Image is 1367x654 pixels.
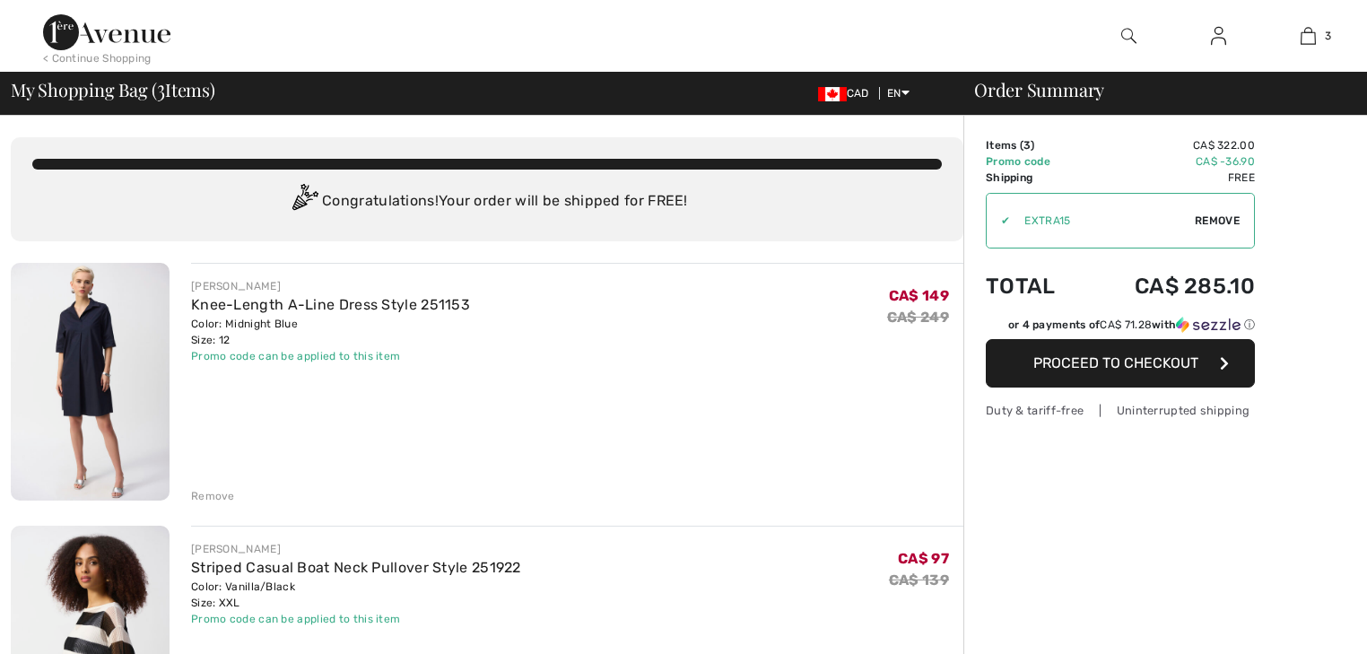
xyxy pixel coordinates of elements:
[986,153,1084,170] td: Promo code
[1010,194,1195,248] input: Promo code
[191,296,470,313] a: Knee-Length A-Line Dress Style 251153
[32,184,942,220] div: Congratulations! Your order will be shipped for FREE!
[889,571,949,589] s: CA$ 139
[1084,170,1255,186] td: Free
[986,137,1084,153] td: Items ( )
[286,184,322,220] img: Congratulation2.svg
[1084,153,1255,170] td: CA$ -36.90
[191,348,470,364] div: Promo code can be applied to this item
[1084,256,1255,317] td: CA$ 285.10
[191,559,521,576] a: Striped Casual Boat Neck Pullover Style 251922
[1211,25,1226,47] img: My Info
[1100,318,1152,331] span: CA$ 71.28
[986,317,1255,339] div: or 4 payments ofCA$ 71.28withSezzle Click to learn more about Sezzle
[1195,213,1240,229] span: Remove
[986,339,1255,388] button: Proceed to Checkout
[986,170,1084,186] td: Shipping
[889,287,949,304] span: CA$ 149
[898,550,949,567] span: CA$ 97
[987,213,1010,229] div: ✔
[11,81,215,99] span: My Shopping Bag ( Items)
[191,278,470,294] div: [PERSON_NAME]
[1197,25,1241,48] a: Sign In
[818,87,847,101] img: Canadian Dollar
[191,611,521,627] div: Promo code can be applied to this item
[1023,139,1031,152] span: 3
[1264,25,1352,47] a: 3
[1033,354,1198,371] span: Proceed to Checkout
[1176,317,1241,333] img: Sezzle
[818,87,876,100] span: CAD
[1301,25,1316,47] img: My Bag
[191,488,235,504] div: Remove
[1008,317,1255,333] div: or 4 payments of with
[191,579,521,611] div: Color: Vanilla/Black Size: XXL
[887,309,949,326] s: CA$ 249
[953,81,1356,99] div: Order Summary
[157,76,165,100] span: 3
[887,87,910,100] span: EN
[1121,25,1136,47] img: search the website
[11,263,170,501] img: Knee-Length A-Line Dress Style 251153
[1325,28,1331,44] span: 3
[191,316,470,348] div: Color: Midnight Blue Size: 12
[986,402,1255,419] div: Duty & tariff-free | Uninterrupted shipping
[43,14,170,50] img: 1ère Avenue
[43,50,152,66] div: < Continue Shopping
[1084,137,1255,153] td: CA$ 322.00
[191,541,521,557] div: [PERSON_NAME]
[986,256,1084,317] td: Total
